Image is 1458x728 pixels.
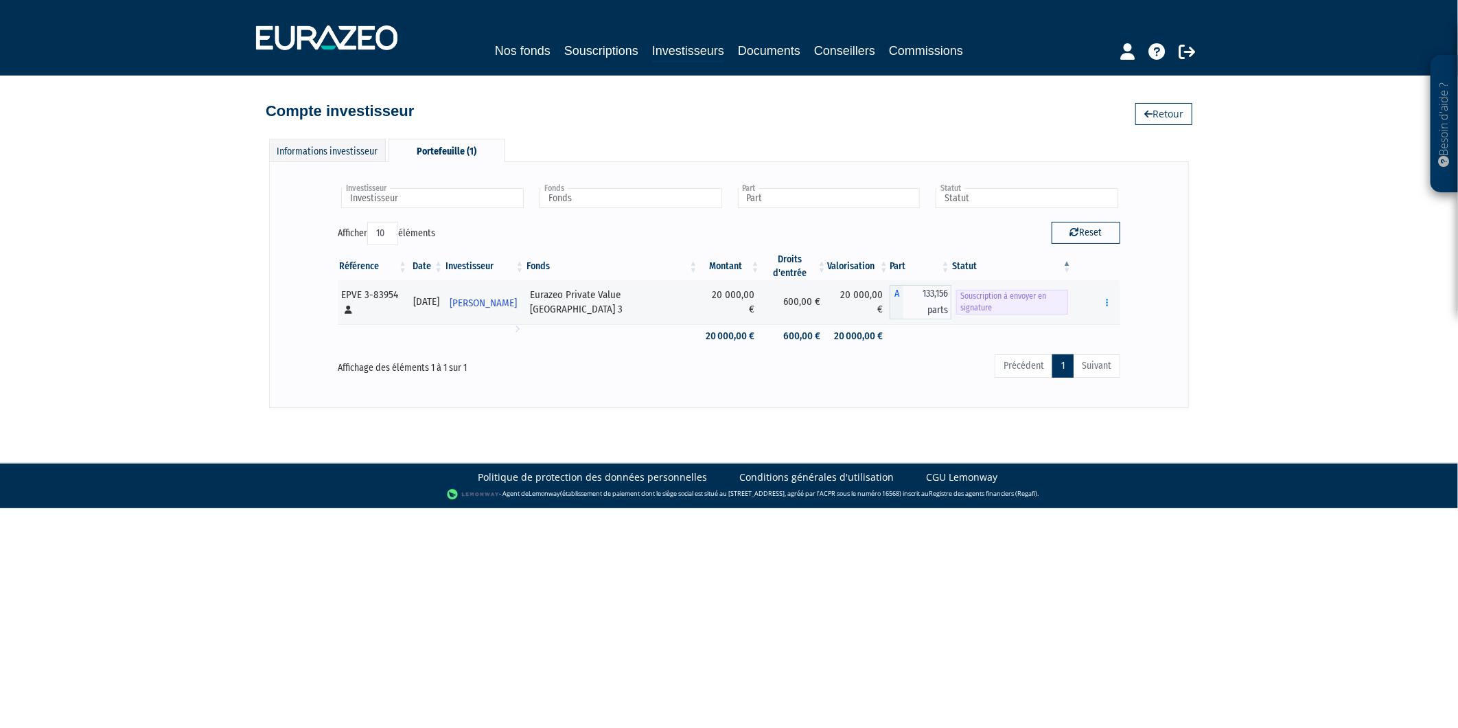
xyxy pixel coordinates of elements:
a: Conseillers [814,41,875,60]
h4: Compte investisseur [266,103,414,120]
a: CGU Lemonway [926,470,997,484]
th: Part: activer pour trier la colonne par ordre croissant [890,253,951,280]
a: Politique de protection des données personnelles [478,470,707,484]
td: 20 000,00 € [828,324,890,348]
a: Registre des agents financiers (Regafi) [929,489,1037,498]
a: Commissions [889,41,963,60]
p: Besoin d'aide ? [1437,62,1453,186]
th: Fonds: activer pour trier la colonne par ordre croissant [526,253,699,280]
i: [Français] Personne physique [345,306,352,314]
a: Investisseurs [652,41,724,62]
a: Documents [738,41,800,60]
div: EPVE 3-83954 [341,288,404,317]
a: Conditions générales d'utilisation [739,470,894,484]
img: logo-lemonway.png [447,488,500,501]
span: Souscription à envoyer en signature [956,290,1068,315]
a: [PERSON_NAME] [444,288,525,316]
a: 1 [1052,354,1074,378]
button: Reset [1052,222,1120,244]
th: Investisseur: activer pour trier la colonne par ordre croissant [444,253,525,280]
td: 600,00 € [761,324,828,348]
a: Souscriptions [564,41,638,60]
td: 20 000,00 € [699,324,761,348]
td: 20 000,00 € [828,280,890,324]
span: A [890,285,903,319]
div: Affichage des éléments 1 à 1 sur 1 [338,353,652,375]
span: 133,156 parts [903,285,951,319]
div: Portefeuille (1) [389,139,505,162]
a: Nos fonds [495,41,551,60]
a: Retour [1135,103,1192,125]
div: Informations investisseur [269,139,386,161]
div: Eurazeo Private Value [GEOGRAPHIC_DATA] 3 [531,288,695,317]
th: Date: activer pour trier la colonne par ordre croissant [408,253,444,280]
div: A - Eurazeo Private Value Europe 3 [890,285,951,319]
th: Statut : activer pour trier la colonne par ordre d&eacute;croissant [951,253,1073,280]
th: Montant: activer pour trier la colonne par ordre croissant [699,253,761,280]
img: 1732889491-logotype_eurazeo_blanc_rvb.png [256,25,397,50]
th: Droits d'entrée: activer pour trier la colonne par ordre croissant [761,253,828,280]
a: Lemonway [529,489,560,498]
label: Afficher éléments [338,222,435,245]
div: [DATE] [413,295,439,309]
td: 600,00 € [761,280,828,324]
span: [PERSON_NAME] [450,291,517,316]
th: Référence : activer pour trier la colonne par ordre croissant [338,253,408,280]
i: Voir l'investisseur [516,316,520,341]
td: 20 000,00 € [699,280,761,324]
select: Afficheréléments [367,222,398,245]
th: Valorisation: activer pour trier la colonne par ordre croissant [828,253,890,280]
div: - Agent de (établissement de paiement dont le siège social est situé au [STREET_ADDRESS], agréé p... [14,488,1444,501]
